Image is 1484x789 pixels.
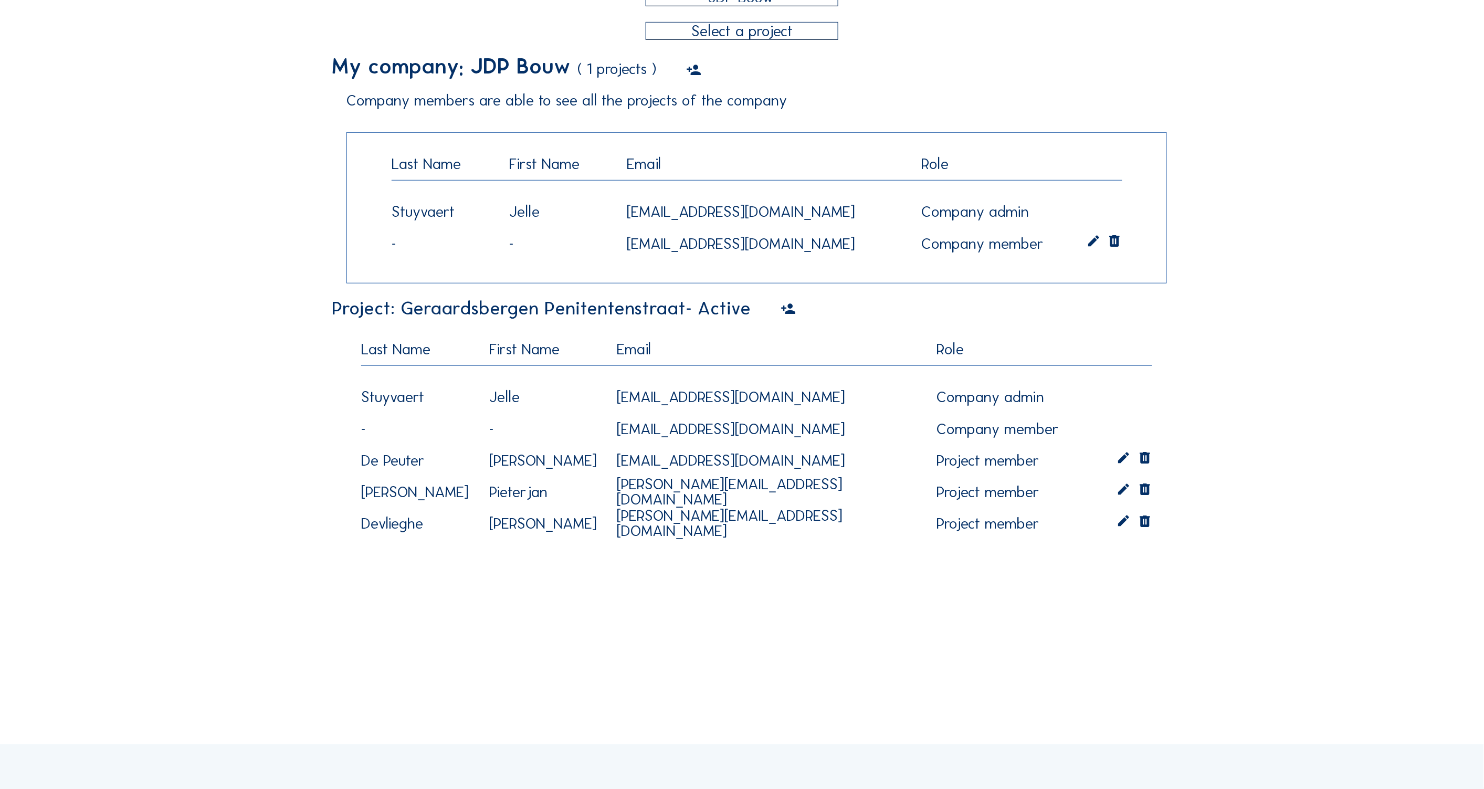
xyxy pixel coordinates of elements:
[332,56,570,77] div: My company: JDP Bouw
[621,198,915,226] div: [EMAIL_ADDRESS][DOMAIN_NAME]
[355,478,483,506] div: [PERSON_NAME]
[686,297,751,319] span: - Active
[611,470,931,514] div: [PERSON_NAME][EMAIL_ADDRESS][DOMAIN_NAME]
[621,230,915,258] div: [EMAIL_ADDRESS][DOMAIN_NAME]
[915,150,1092,178] div: Role
[930,335,1122,364] div: Role
[577,56,657,85] div: ( 1 projects )
[483,478,611,506] div: Pieterjan
[621,150,915,178] div: Email
[332,299,751,318] div: Project: Geraardsbergen Penitentenstraat
[483,383,611,411] div: Jelle
[355,510,483,538] div: Devlieghe
[611,383,931,411] div: [EMAIL_ADDRESS][DOMAIN_NAME]
[385,230,503,258] div: -
[503,230,620,258] div: -
[483,447,611,475] div: [PERSON_NAME]
[922,236,1086,251] div: company member
[611,335,931,364] div: Email
[346,93,1152,108] div: Company members are able to see all the projects of the company
[355,335,483,364] div: Last Name
[611,502,931,545] div: [PERSON_NAME][EMAIL_ADDRESS][DOMAIN_NAME]
[922,204,1086,219] div: company admin
[503,150,620,178] div: First Name
[503,198,620,226] div: Jelle
[483,510,611,538] div: [PERSON_NAME]
[936,390,1044,405] div: company admin
[355,447,483,475] div: De Peuter
[936,422,1059,437] div: company member
[355,383,483,411] div: Stuyvaert
[483,415,611,443] div: -
[611,447,931,475] div: [EMAIL_ADDRESS][DOMAIN_NAME]
[355,415,483,443] div: -
[936,516,1039,531] div: project member
[483,335,611,364] div: First Name
[385,198,503,226] div: Stuyvaert
[936,485,1039,500] div: project member
[385,150,503,178] div: Last Name
[611,415,931,443] div: [EMAIL_ADDRESS][DOMAIN_NAME]
[936,453,1039,468] div: project member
